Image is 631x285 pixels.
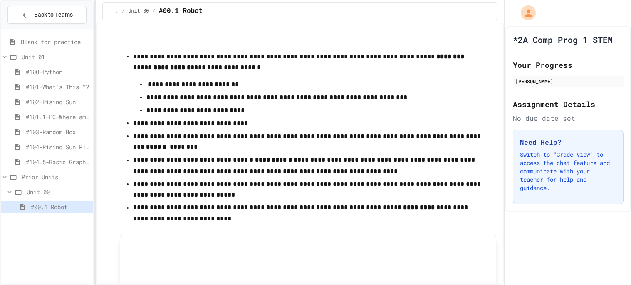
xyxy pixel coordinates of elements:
div: My Account [512,3,538,22]
button: Back to Teams [7,6,87,24]
span: Blank for practice [21,37,90,46]
span: #101.1-PC-Where am I? [26,112,90,121]
span: Unit 01 [22,52,90,61]
span: #104.5-Basic Graphics Review [26,157,90,166]
h1: *2A Comp Prog 1 STEM [513,34,613,45]
span: #00.1 Robot [159,6,203,16]
span: / [153,8,156,15]
h2: Assignment Details [513,98,624,110]
span: ... [109,8,119,15]
span: Unit 00 [27,187,90,196]
span: #103-Random Box [26,127,90,136]
span: / [122,8,125,15]
span: #104-Rising Sun Plus [26,142,90,151]
span: Unit 00 [128,8,149,15]
span: #00.1 Robot [31,202,90,211]
div: No due date set [513,113,624,123]
h2: Your Progress [513,59,624,71]
h3: Need Help? [520,137,616,147]
span: #100-Python [26,67,90,76]
p: Switch to "Grade View" to access the chat feature and communicate with your teacher for help and ... [520,150,616,192]
span: #101-What's This ?? [26,82,90,91]
span: Back to Teams [34,10,73,19]
div: [PERSON_NAME] [515,77,621,85]
span: Prior Units [22,172,90,181]
span: #102-Rising Sun [26,97,90,106]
